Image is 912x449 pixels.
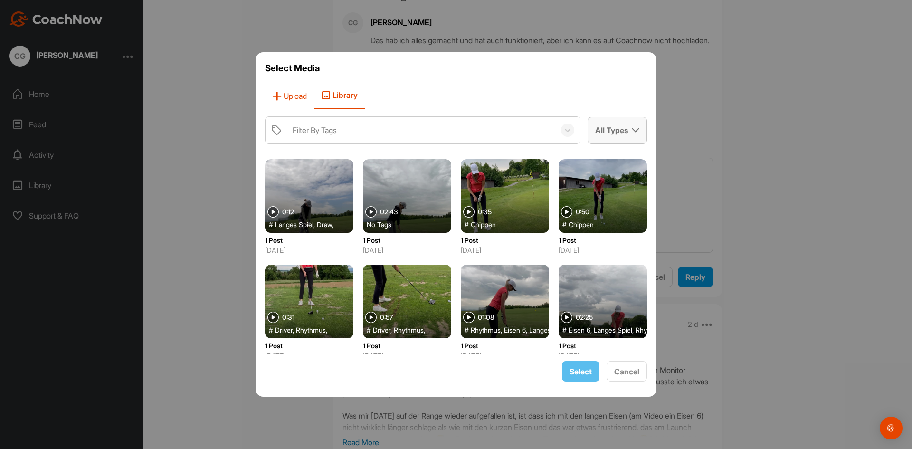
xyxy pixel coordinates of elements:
[614,367,639,376] span: Cancel
[465,220,553,229] div: #
[461,351,549,361] p: [DATE]
[363,235,451,245] p: 1 Post
[296,325,327,334] span: Rhythmus ,
[314,82,365,109] span: Library
[461,235,549,245] p: 1 Post
[471,325,502,334] span: Rhythmus ,
[380,209,398,215] span: 02:43
[317,220,333,229] span: Draw ,
[465,325,553,334] div: #
[267,206,279,218] img: play
[636,325,667,334] span: Rhythmus ,
[365,312,377,323] img: play
[559,235,647,245] p: 1 Post
[267,312,279,323] img: play
[271,124,282,136] img: tags
[373,325,392,334] span: Driver ,
[367,220,455,229] div: No Tags
[471,220,496,229] span: Chippen
[559,341,647,351] p: 1 Post
[569,325,592,334] span: Eisen 6 ,
[282,314,294,321] span: 0:31
[463,312,475,323] img: play
[478,209,492,215] span: 0:35
[504,325,527,334] span: Eisen 6 ,
[461,245,549,255] p: [DATE]
[380,314,393,321] span: 0:57
[478,314,494,321] span: 01:08
[265,245,353,255] p: [DATE]
[562,325,651,334] div: #
[561,312,572,323] img: play
[569,220,594,229] span: Chippen
[293,124,337,136] div: Filter By Tags
[265,351,353,361] p: [DATE]
[570,367,592,376] span: Select
[275,325,294,334] span: Driver ,
[365,206,377,218] img: play
[363,245,451,255] p: [DATE]
[282,209,294,215] span: 0:12
[559,245,647,255] p: [DATE]
[265,82,314,109] span: Upload
[880,417,902,439] div: Open Intercom Messenger
[561,206,572,218] img: play
[576,314,593,321] span: 02:25
[607,361,647,382] button: Cancel
[576,209,589,215] span: 0:50
[275,220,315,229] span: Langes Spiel ,
[559,351,647,361] p: [DATE]
[265,235,353,245] p: 1 Post
[594,325,634,334] span: Langes Spiel ,
[562,361,599,382] button: Select
[269,325,357,334] div: #
[265,341,353,351] p: 1 Post
[394,325,425,334] span: Rhythmus ,
[529,325,569,334] span: Langes Spiel ,
[463,206,475,218] img: play
[269,220,357,229] div: #
[363,351,451,361] p: [DATE]
[588,117,646,143] div: All Types
[461,341,549,351] p: 1 Post
[265,62,647,75] h3: Select Media
[367,325,455,334] div: #
[562,220,651,229] div: #
[363,341,451,351] p: 1 Post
